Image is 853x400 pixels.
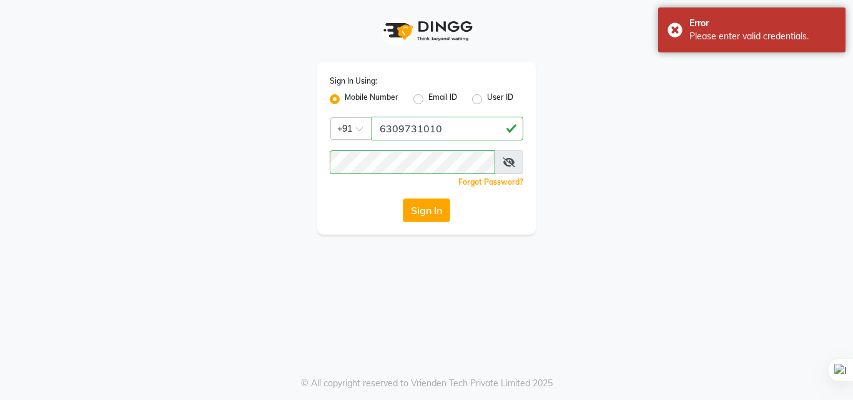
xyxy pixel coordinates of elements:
label: Sign In Using: [330,76,377,87]
label: Mobile Number [345,92,398,107]
button: Sign In [403,198,450,222]
img: logo1.svg [377,12,476,49]
input: Username [372,117,523,140]
div: Error [689,17,836,30]
label: Email ID [428,92,457,107]
input: Username [330,150,495,174]
div: Please enter valid credentials. [689,30,836,43]
a: Forgot Password? [458,177,523,187]
label: User ID [487,92,513,107]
